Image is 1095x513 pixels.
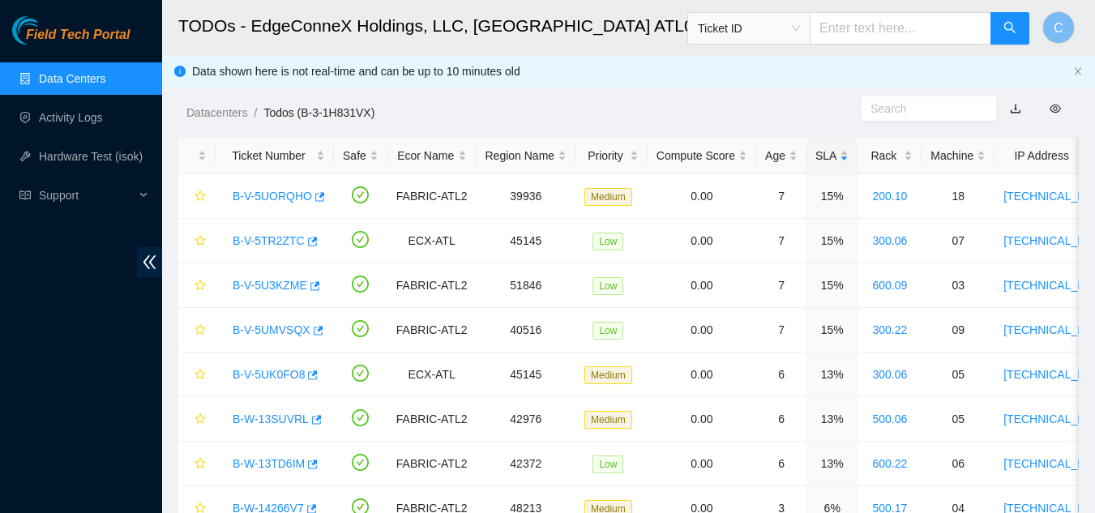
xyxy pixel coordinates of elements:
span: check-circle [352,454,369,471]
span: star [195,190,206,203]
a: B-W-13TD6IM [233,457,305,470]
span: Medium [584,366,632,384]
a: 500.06 [872,413,907,425]
a: download [1010,102,1021,115]
a: B-V-5UMVSQX [233,323,310,336]
td: 0.00 [648,263,756,308]
td: FABRIC-ATL2 [387,174,477,219]
input: Search [870,100,974,118]
a: [TECHNICAL_ID] [1003,368,1092,381]
a: 300.06 [872,368,907,381]
td: 7 [756,219,806,263]
a: [TECHNICAL_ID] [1003,190,1092,203]
a: 600.09 [872,279,907,292]
a: B-V-5TR2ZTC [233,234,305,247]
span: check-circle [352,365,369,382]
span: Ticket ID [698,16,800,41]
span: check-circle [352,276,369,293]
span: double-left [137,247,162,277]
button: star [187,406,207,432]
button: star [187,183,207,209]
span: Low [592,233,623,250]
td: 09 [922,308,994,353]
td: ECX-ATL [387,353,477,397]
span: Field Tech Portal [26,28,130,43]
td: 0.00 [648,353,756,397]
button: close [1073,66,1083,77]
td: ECX-ATL [387,219,477,263]
button: search [990,12,1029,45]
button: C [1042,11,1075,44]
span: Medium [584,188,632,206]
td: 0.00 [648,397,756,442]
td: 7 [756,263,806,308]
a: 300.06 [872,234,907,247]
a: Activity Logs [39,111,103,124]
span: C [1054,18,1063,38]
td: 07 [922,219,994,263]
span: star [195,458,206,471]
button: star [187,317,207,343]
input: Enter text here... [810,12,991,45]
span: / [254,106,257,119]
a: 200.10 [872,190,907,203]
span: check-circle [352,231,369,248]
a: Todos (B-3-1H831VX) [263,106,374,119]
span: star [195,369,206,382]
td: 42372 [476,442,575,486]
td: 15% [806,263,858,308]
a: B-V-5U3KZME [233,279,307,292]
span: search [1003,21,1016,36]
a: 300.22 [872,323,907,336]
a: B-W-13SUVRL [233,413,309,425]
span: Low [592,277,623,295]
td: 6 [756,442,806,486]
td: 51846 [476,263,575,308]
button: download [998,96,1033,122]
td: 0.00 [648,442,756,486]
span: Low [592,455,623,473]
a: 600.22 [872,457,907,470]
span: check-circle [352,186,369,203]
td: 05 [922,353,994,397]
span: read [19,190,31,201]
button: star [187,228,207,254]
td: 15% [806,174,858,219]
td: 6 [756,397,806,442]
a: B-V-5UORQHO [233,190,312,203]
td: FABRIC-ATL2 [387,263,477,308]
span: Low [592,322,623,340]
a: B-V-5UK0FO8 [233,368,305,381]
td: 7 [756,308,806,353]
td: 18 [922,174,994,219]
td: FABRIC-ATL2 [387,308,477,353]
a: [TECHNICAL_ID] [1003,457,1092,470]
span: check-circle [352,320,369,337]
span: Medium [584,411,632,429]
td: 13% [806,442,858,486]
span: check-circle [352,409,369,426]
a: Datacenters [186,106,247,119]
a: [TECHNICAL_ID] [1003,413,1092,425]
span: star [195,235,206,248]
span: star [195,324,206,337]
td: 6 [756,353,806,397]
td: 13% [806,353,858,397]
a: Hardware Test (isok) [39,150,143,163]
td: 13% [806,397,858,442]
td: 15% [806,308,858,353]
span: Support [39,179,135,212]
span: star [195,280,206,293]
button: star [187,451,207,477]
td: 05 [922,397,994,442]
span: eye [1050,103,1061,114]
td: 03 [922,263,994,308]
td: 45145 [476,353,575,397]
td: 0.00 [648,308,756,353]
a: Data Centers [39,72,105,85]
a: [TECHNICAL_ID] [1003,279,1092,292]
span: star [195,413,206,426]
td: 45145 [476,219,575,263]
td: 06 [922,442,994,486]
a: Akamai TechnologiesField Tech Portal [12,29,130,50]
